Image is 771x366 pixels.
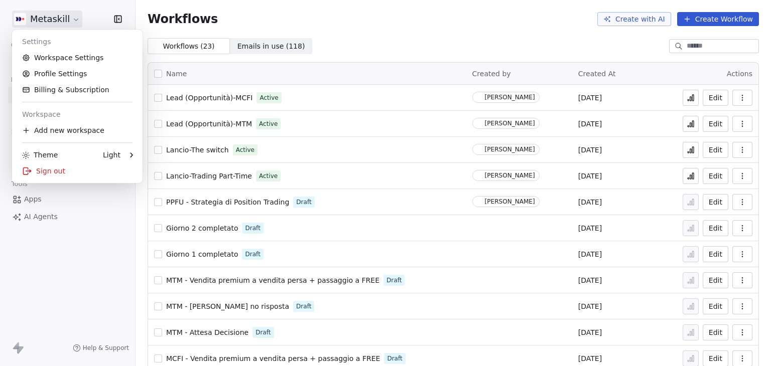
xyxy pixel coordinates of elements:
[16,163,139,179] div: Sign out
[16,34,139,50] div: Settings
[22,150,58,160] div: Theme
[103,150,120,160] div: Light
[16,50,139,66] a: Workspace Settings
[16,66,139,82] a: Profile Settings
[16,122,139,138] div: Add new workspace
[16,82,139,98] a: Billing & Subscription
[16,106,139,122] div: Workspace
